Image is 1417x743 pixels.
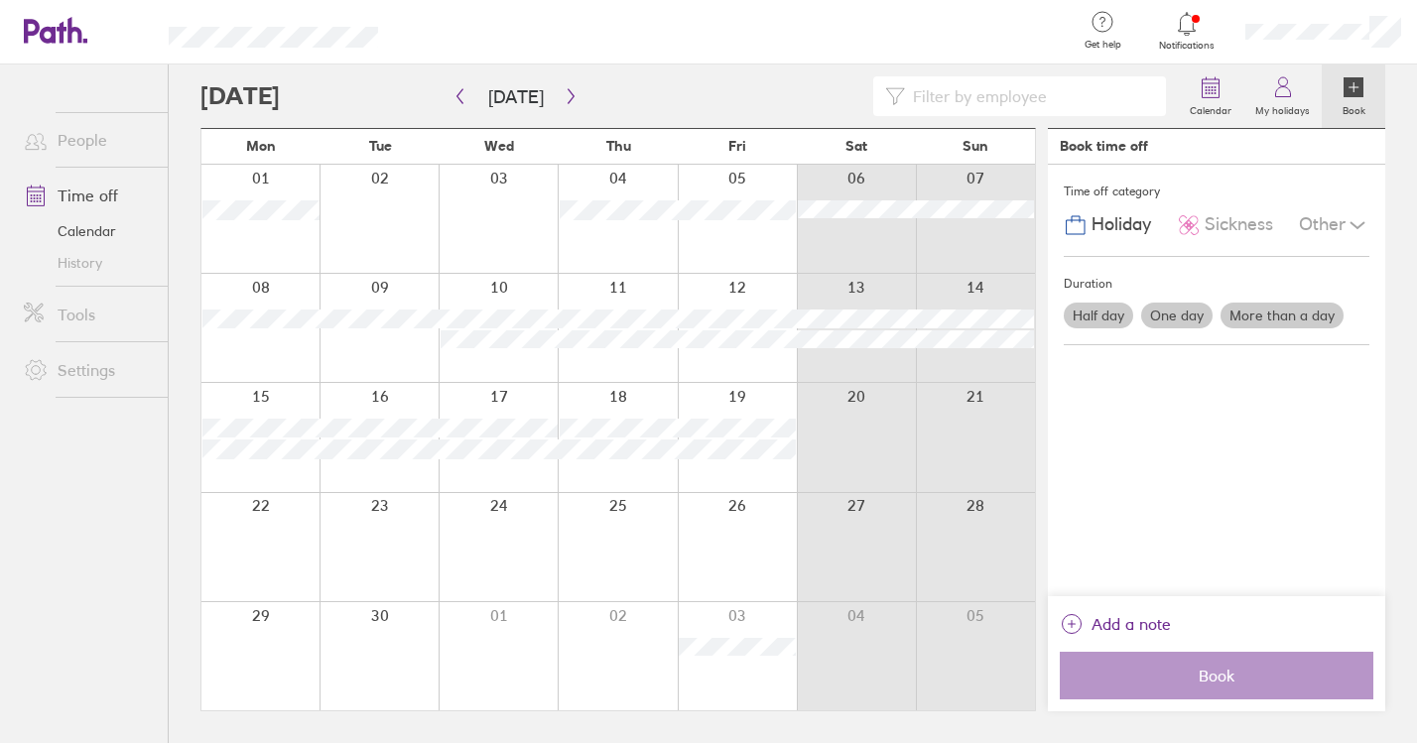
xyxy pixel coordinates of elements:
[1064,177,1369,206] div: Time off category
[8,350,168,390] a: Settings
[484,138,514,154] span: Wed
[1092,214,1151,235] span: Holiday
[905,77,1155,115] input: Filter by employee
[1178,99,1243,117] label: Calendar
[8,215,168,247] a: Calendar
[1060,608,1171,640] button: Add a note
[1064,269,1369,299] div: Duration
[1064,303,1133,328] label: Half day
[845,138,867,154] span: Sat
[963,138,988,154] span: Sun
[8,176,168,215] a: Time off
[1221,303,1344,328] label: More than a day
[1155,10,1220,52] a: Notifications
[1141,303,1213,328] label: One day
[1071,39,1135,51] span: Get help
[606,138,631,154] span: Thu
[1074,667,1359,684] span: Book
[1331,99,1377,117] label: Book
[1299,206,1369,244] div: Other
[1322,64,1385,128] a: Book
[246,138,276,154] span: Mon
[472,80,560,113] button: [DATE]
[8,295,168,334] a: Tools
[1243,64,1322,128] a: My holidays
[8,120,168,160] a: People
[728,138,746,154] span: Fri
[369,138,392,154] span: Tue
[1060,652,1373,699] button: Book
[1205,214,1273,235] span: Sickness
[1155,40,1220,52] span: Notifications
[1092,608,1171,640] span: Add a note
[1243,99,1322,117] label: My holidays
[1178,64,1243,128] a: Calendar
[1060,138,1148,154] div: Book time off
[8,247,168,279] a: History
